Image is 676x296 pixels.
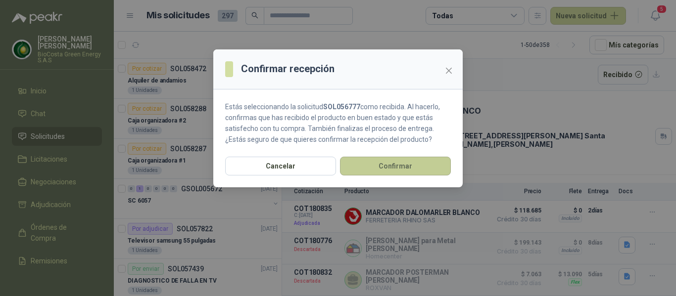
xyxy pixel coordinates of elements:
p: Estás seleccionando la solicitud como recibida. Al hacerlo, confirmas que has recibido el product... [225,101,451,145]
h3: Confirmar recepción [241,61,335,77]
button: Close [441,63,457,79]
span: close [445,67,453,75]
button: Confirmar [340,157,451,175]
button: Cancelar [225,157,336,175]
strong: SOL056777 [323,103,360,111]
